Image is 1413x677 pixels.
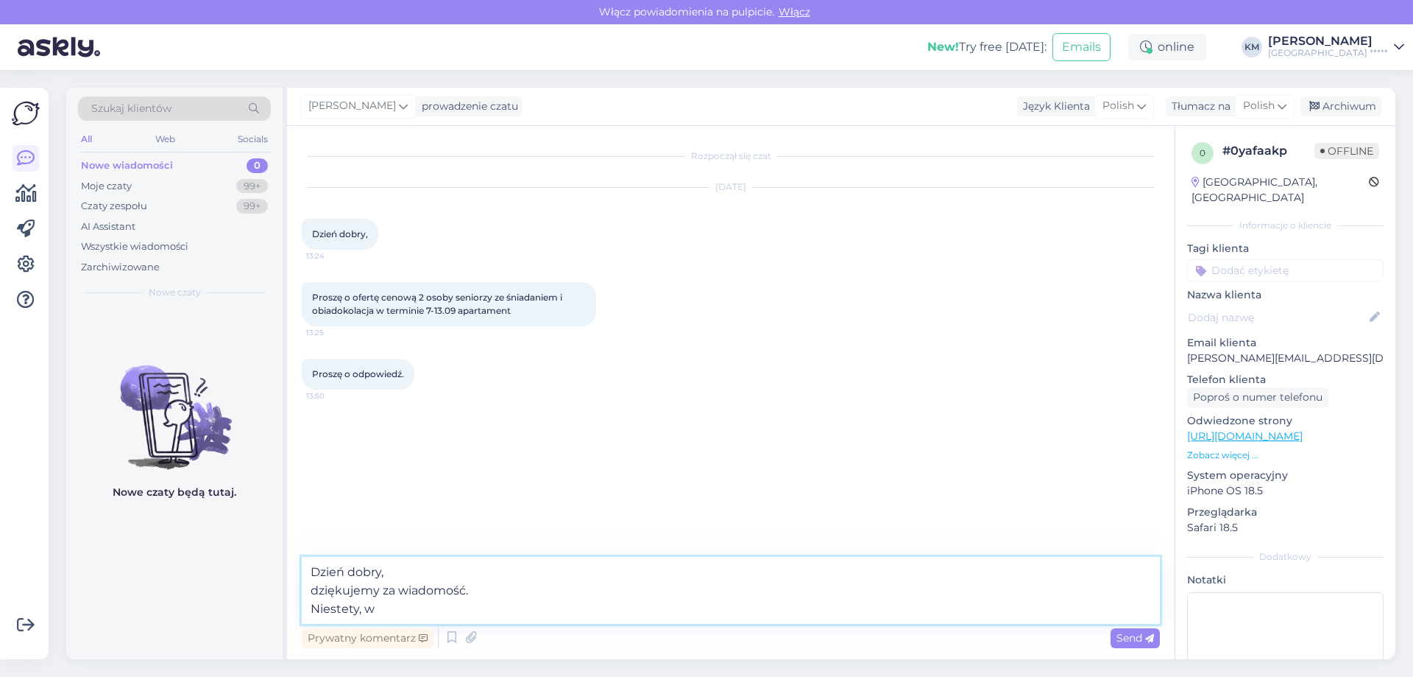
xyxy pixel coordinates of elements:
span: Włącz [774,5,815,18]
span: 13:25 [306,327,361,338]
a: [PERSON_NAME][GEOGRAPHIC_DATA] ***** [1268,35,1404,59]
div: Try free [DATE]: [927,38,1047,56]
a: [URL][DOMAIN_NAME] [1187,429,1303,443]
textarea: Dzień dobry, dziękujemy za wiadomość. Niestety, w [302,557,1160,624]
div: Informacje o kliencie [1187,219,1384,232]
button: Emails [1052,33,1111,61]
div: Dodatkowy [1187,550,1384,564]
div: All [78,130,95,149]
div: Archiwum [1300,97,1382,116]
span: Proszę o odpowiedź. [312,368,404,379]
div: Socials [235,130,271,149]
p: Zobacz więcej ... [1187,449,1384,462]
div: KM [1242,37,1262,57]
p: Tagi klienta [1187,241,1384,256]
div: Rozpoczął się czat [302,150,1160,163]
p: Email klienta [1187,335,1384,351]
p: Przeglądarka [1187,505,1384,520]
p: [PERSON_NAME][EMAIL_ADDRESS][DOMAIN_NAME] [1187,351,1384,366]
span: Polish [1102,98,1134,114]
div: Prywatny komentarz [302,628,433,648]
div: 0 [247,158,268,173]
p: Odwiedzone strony [1187,413,1384,429]
span: Proszę o ofertę cenową 2 osoby seniorzy ze śniadaniem i obiadokolacja w terminie 7-13.09 apartament [312,292,564,316]
div: 99+ [236,199,268,214]
img: No chats [66,339,283,471]
div: [DATE] [302,180,1160,194]
div: Wszystkie wiadomości [81,239,188,254]
div: prowadzenie czatu [416,99,518,114]
div: [GEOGRAPHIC_DATA], [GEOGRAPHIC_DATA] [1191,175,1369,206]
div: 99+ [236,179,268,194]
p: Safari 18.5 [1187,520,1384,536]
input: Dodać etykietę [1187,259,1384,281]
div: Tłumacz na [1166,99,1230,114]
span: Send [1116,631,1154,645]
div: online [1128,34,1206,60]
p: Nazwa klienta [1187,287,1384,303]
div: # 0yafaakp [1222,142,1314,160]
p: Telefon klienta [1187,372,1384,387]
span: 13:50 [306,390,361,401]
span: Nowe czaty [149,286,201,299]
p: Notatki [1187,572,1384,588]
div: Moje czaty [81,179,132,194]
p: Nowe czaty będą tutaj. [113,485,236,500]
div: Nowe wiadomości [81,158,173,173]
span: Offline [1314,143,1379,159]
span: [PERSON_NAME] [308,98,396,114]
p: iPhone OS 18.5 [1187,483,1384,499]
img: Askly Logo [12,99,40,127]
span: Szukaj klientów [91,101,171,116]
div: [PERSON_NAME] [1268,35,1388,47]
input: Dodaj nazwę [1188,309,1367,326]
div: AI Assistant [81,220,135,234]
div: Język Klienta [1017,99,1090,114]
p: System operacyjny [1187,468,1384,483]
div: Web [152,130,178,149]
span: Polish [1243,98,1275,114]
div: Poproś o numer telefonu [1187,387,1328,407]
span: 13:24 [306,250,361,262]
div: Zarchiwizowane [81,260,160,275]
b: New! [927,40,959,54]
span: 0 [1200,147,1205,158]
span: Dzień dobry, [312,228,368,239]
div: Czaty zespołu [81,199,147,214]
